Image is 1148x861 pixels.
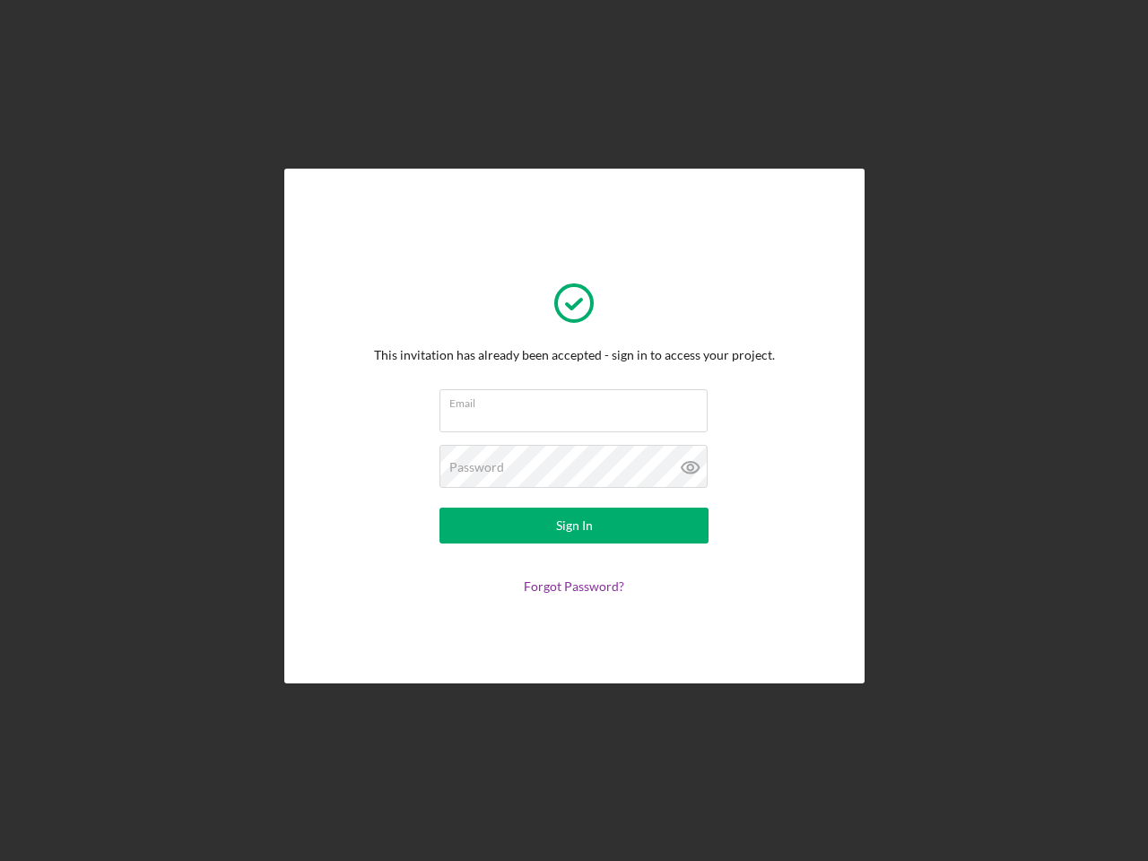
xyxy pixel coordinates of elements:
label: Password [449,460,504,474]
div: This invitation has already been accepted - sign in to access your project. [374,348,775,362]
label: Email [449,390,708,410]
button: Sign In [439,508,709,544]
a: Forgot Password? [524,578,624,594]
div: Sign In [556,508,593,544]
